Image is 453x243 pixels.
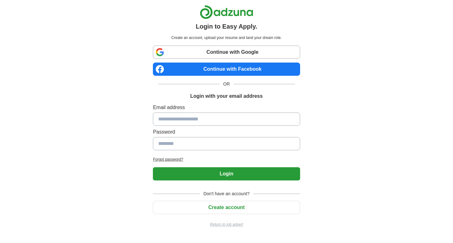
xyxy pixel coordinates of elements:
span: Don't have an account? [200,191,254,197]
img: Adzuna logo [200,5,253,19]
label: Password [153,128,300,136]
p: Create an account, upload your resume and land your dream role. [154,35,299,41]
button: Create account [153,201,300,214]
a: Continue with Facebook [153,63,300,76]
a: Forgot password? [153,157,300,162]
h1: Login to Easy Apply. [196,22,257,31]
button: Login [153,167,300,180]
span: OR [220,81,234,87]
h1: Login with your email address [190,92,263,100]
a: Continue with Google [153,46,300,59]
a: Return to job advert [153,222,300,227]
label: Email address [153,104,300,111]
a: Create account [153,205,300,210]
